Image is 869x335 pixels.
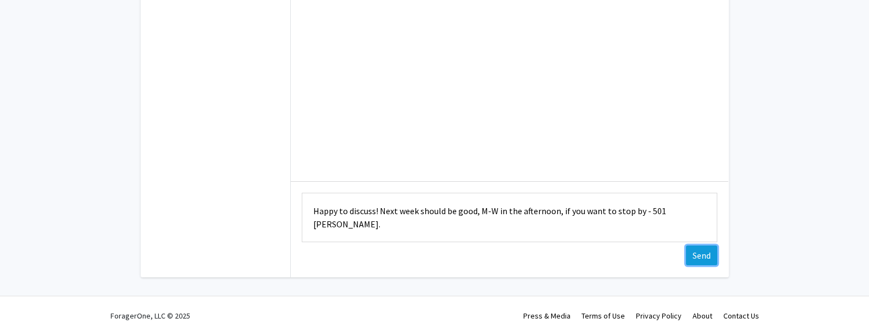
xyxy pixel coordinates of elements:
[693,311,712,321] a: About
[110,297,190,335] div: ForagerOne, LLC © 2025
[686,245,717,265] button: Send
[8,286,47,327] iframe: Chat
[723,311,759,321] a: Contact Us
[302,193,717,242] textarea: Message
[582,311,625,321] a: Terms of Use
[523,311,571,321] a: Press & Media
[636,311,682,321] a: Privacy Policy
